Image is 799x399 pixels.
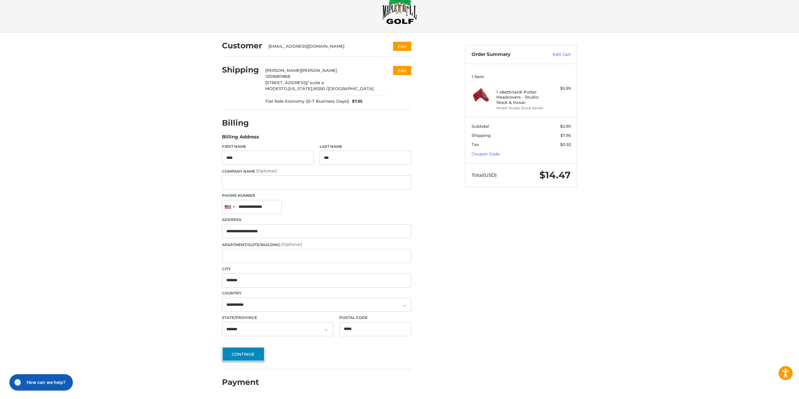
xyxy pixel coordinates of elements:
[222,200,237,214] div: United States: +1
[472,124,489,129] span: Subtotal
[222,217,411,223] label: Address
[307,80,324,85] span: / suite a
[222,241,411,248] label: Apartment/Suite/Building
[320,144,411,149] label: Last Name
[472,133,491,138] span: Shipping
[256,168,277,173] small: (Optional)
[472,151,500,156] a: Coupon Code
[539,51,571,58] a: Edit Cart
[560,124,571,129] span: $5.99
[560,142,571,147] span: $0.53
[472,74,571,79] h3: 1 Item
[222,347,265,361] button: Continue
[496,105,544,111] li: Model Studio Stock Series
[222,168,411,174] label: Company Name
[349,98,363,105] span: $7.95
[496,89,544,105] h4: 1 x Bettinardi Putter Headcovers - Studio Stock & Inovai
[393,42,411,51] button: Edit
[265,86,288,91] span: MODESTO,
[222,193,411,198] label: Phone Number
[281,242,302,247] small: (Optional)
[393,66,411,75] button: Edit
[222,315,333,321] label: State/Province
[222,377,259,387] h2: Payment
[222,65,259,75] h2: Shipping
[268,43,381,50] div: [EMAIL_ADDRESS][DOMAIN_NAME]
[222,41,262,51] h2: Customer
[328,86,374,91] span: [GEOGRAPHIC_DATA]
[288,86,313,91] span: [US_STATE],
[539,169,571,181] span: $14.47
[265,98,349,105] span: Flat Rate Economy ((5-7 Business Days))
[265,74,290,79] span: 12096811868
[472,142,479,147] span: Tax
[560,133,571,138] span: $7.95
[472,172,497,178] span: Total (USD)
[472,51,539,58] h3: Order Summary
[222,118,259,128] h2: Billing
[222,144,314,149] label: First Name
[313,86,328,91] span: 95350 /
[6,372,75,393] iframe: Gorgias live chat messenger
[265,68,301,73] span: [PERSON_NAME]
[546,85,571,92] div: $5.99
[301,68,337,73] span: [PERSON_NAME]
[222,133,259,143] legend: Billing Address
[222,290,411,296] label: Country
[222,266,411,272] label: City
[265,80,307,85] span: [STREET_ADDRESS]
[339,315,412,321] label: Postal Code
